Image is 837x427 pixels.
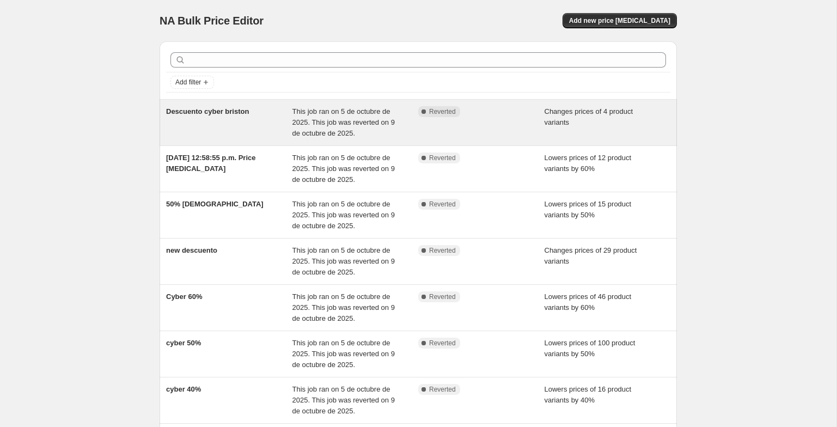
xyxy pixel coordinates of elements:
[292,200,395,230] span: This job ran on 5 de octubre de 2025. This job was reverted on 9 de octubre de 2025.
[292,339,395,369] span: This job ran on 5 de octubre de 2025. This job was reverted on 9 de octubre de 2025.
[545,385,632,404] span: Lowers prices of 16 product variants by 40%
[545,154,632,173] span: Lowers prices of 12 product variants by 60%
[429,107,456,116] span: Reverted
[166,339,201,347] span: cyber 50%
[292,385,395,415] span: This job ran on 5 de octubre de 2025. This job was reverted on 9 de octubre de 2025.
[545,246,637,265] span: Changes prices of 29 product variants
[170,76,214,89] button: Add filter
[569,16,670,25] span: Add new price [MEDICAL_DATA]
[429,339,456,347] span: Reverted
[545,107,633,126] span: Changes prices of 4 product variants
[429,292,456,301] span: Reverted
[166,246,217,254] span: new descuento
[292,246,395,276] span: This job ran on 5 de octubre de 2025. This job was reverted on 9 de octubre de 2025.
[429,200,456,209] span: Reverted
[175,78,201,87] span: Add filter
[429,385,456,394] span: Reverted
[545,339,636,358] span: Lowers prices of 100 product variants by 50%
[292,107,395,137] span: This job ran on 5 de octubre de 2025. This job was reverted on 9 de octubre de 2025.
[292,292,395,322] span: This job ran on 5 de octubre de 2025. This job was reverted on 9 de octubre de 2025.
[166,385,201,393] span: cyber 40%
[292,154,395,184] span: This job ran on 5 de octubre de 2025. This job was reverted on 9 de octubre de 2025.
[166,292,202,301] span: Cyber 60%
[563,13,677,28] button: Add new price [MEDICAL_DATA]
[545,200,632,219] span: Lowers prices of 15 product variants by 50%
[166,107,249,115] span: Descuento cyber briston
[429,246,456,255] span: Reverted
[166,154,255,173] span: [DATE] 12:58:55 p.m. Price [MEDICAL_DATA]
[160,15,264,27] span: NA Bulk Price Editor
[429,154,456,162] span: Reverted
[545,292,632,312] span: Lowers prices of 46 product variants by 60%
[166,200,264,208] span: 50% [DEMOGRAPHIC_DATA]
